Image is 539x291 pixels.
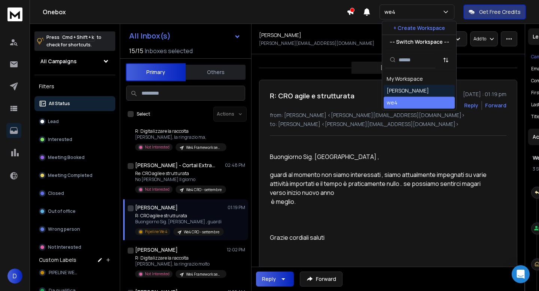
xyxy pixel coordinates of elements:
[135,171,225,177] p: Re: CRO agile e strutturata
[259,40,374,46] p: [PERSON_NAME][EMAIL_ADDRESS][DOMAIN_NAME]
[48,190,64,196] p: Closed
[129,32,171,40] h1: All Inbox(s)
[7,269,22,284] button: D
[61,33,95,42] span: Cmd + Shift + k
[135,246,178,254] h1: [PERSON_NAME]
[34,186,115,201] button: Closed
[48,208,76,214] p: Out of office
[387,87,429,95] div: [PERSON_NAME]
[43,7,347,16] h1: Onebox
[270,111,506,119] p: from: [PERSON_NAME] <[PERSON_NAME][EMAIL_ADDRESS][DOMAIN_NAME]>
[34,204,115,219] button: Out of office
[126,63,186,81] button: Primary
[259,31,301,39] h1: [PERSON_NAME]
[129,46,143,55] span: 15 / 15
[270,120,506,128] p: to: [PERSON_NAME] <[PERSON_NAME][EMAIL_ADDRESS][DOMAIN_NAME]>
[34,114,115,129] button: Lead
[479,8,521,16] p: Get Free Credits
[135,213,224,219] p: R: CRO agile e strutturata
[135,177,225,183] p: No [PERSON_NAME] Il giorno
[48,244,81,250] p: Not Interested
[135,219,224,225] p: Buongiorno Sig. [PERSON_NAME] , guardi
[34,265,115,280] button: PIPELINE WE4
[137,111,150,117] label: Select
[300,272,342,287] button: Forward
[186,187,222,193] p: We4 CRO - settembre
[135,255,225,261] p: R: Digitalizzare la raccolta
[48,226,80,232] p: Wrong person
[145,229,167,235] p: Pipeline We 4
[46,34,101,49] p: Press to check for shortcuts.
[473,36,486,42] p: Add to
[34,222,115,237] button: Wrong person
[48,172,92,178] p: Meeting Completed
[49,101,70,107] p: All Status
[145,144,170,150] p: Not Interested
[123,28,247,43] button: All Inbox(s)
[387,99,398,107] div: we4
[135,204,178,211] h1: [PERSON_NAME]
[228,205,245,211] p: 01:19 PM
[186,272,222,277] p: We4 Framework settembre
[34,96,115,111] button: All Status
[184,229,219,235] p: We4 CRO - settembre
[381,65,396,71] p: [DATE]
[48,119,59,125] p: Lead
[40,58,77,65] h1: All Campaigns
[145,46,193,55] h3: Inboxes selected
[135,261,225,267] p: [PERSON_NAME], la ringrazio molto
[34,132,115,147] button: Interested
[438,52,453,67] button: Sort by Sort A-Z
[384,8,398,16] p: we4
[393,24,445,32] p: + Create Workspace
[463,91,506,98] p: [DATE] : 01:19 pm
[34,168,115,183] button: Meeting Completed
[186,64,246,80] button: Others
[382,21,456,35] button: + Create Workspace
[390,38,449,46] p: --- Switch Workspace ---
[135,162,217,169] h1: [PERSON_NAME] - Cortal Extrasoy Spa
[270,171,488,206] span: guardi al momento non siamo interessati , siamo attualmente impegnati su varie attività importati...
[463,4,526,19] button: Get Free Credits
[135,134,225,140] p: [PERSON_NAME], la ringrazio ma,
[387,75,423,83] div: My Workspace
[7,7,22,21] img: logo
[39,256,76,264] h3: Custom Labels
[512,265,530,283] div: Open Intercom Messenger
[34,150,115,165] button: Meeting Booked
[262,275,276,283] div: Reply
[145,187,170,192] p: Not Interested
[256,272,294,287] button: Reply
[34,54,115,69] button: All Campaigns
[227,247,245,253] p: 12:02 PM
[464,102,478,109] button: Reply
[34,240,115,255] button: Not Interested
[270,153,379,161] span: Buongiorno Sig. [GEOGRAPHIC_DATA] ,
[270,233,325,242] span: Grazie cordiali saluti
[186,145,222,150] p: We4 Framework settembre
[135,128,225,134] p: R: Digitalizzare la raccolta
[485,102,506,109] div: Forward
[145,271,170,277] p: Not Interested
[49,270,77,276] span: PIPELINE WE4
[34,81,115,92] h3: Filters
[48,137,72,143] p: Interested
[270,91,354,101] h1: R: CRO agile e strutturata
[48,154,85,160] p: Meeting Booked
[225,162,245,168] p: 02:48 PM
